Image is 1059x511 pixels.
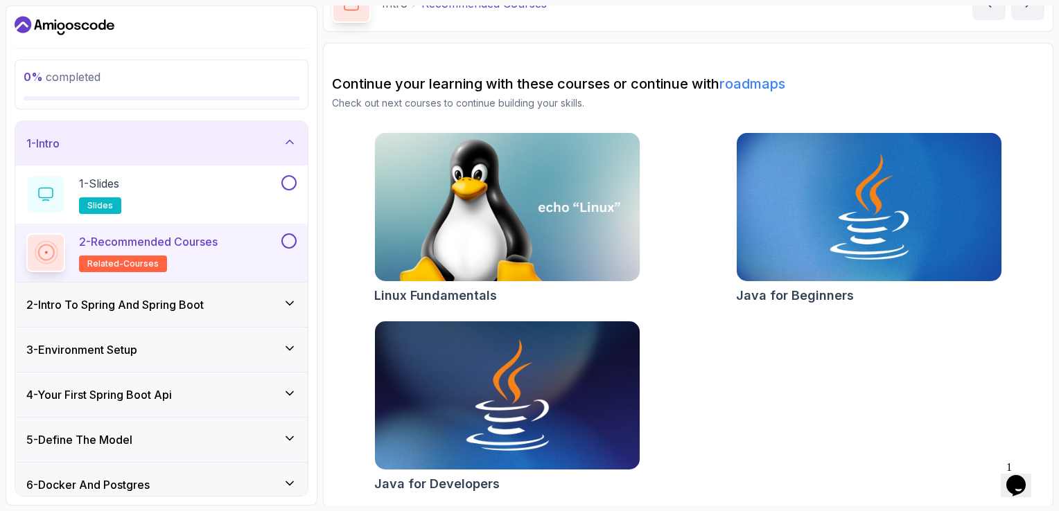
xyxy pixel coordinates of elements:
[374,474,500,494] h2: Java for Developers
[26,233,297,272] button: 2-Recommended Coursesrelated-courses
[15,418,308,462] button: 5-Define The Model
[26,135,60,152] h3: 1 - Intro
[24,70,43,84] span: 0 %
[332,74,1044,93] h2: Continue your learning with these courses or continue with
[737,133,1001,281] img: Java for Beginners card
[26,476,150,493] h3: 6 - Docker And Postgres
[26,296,204,313] h3: 2 - Intro To Spring And Spring Boot
[374,132,640,305] a: Linux Fundamentals cardLinux Fundamentals
[368,318,646,474] img: Java for Developers card
[24,70,100,84] span: completed
[79,175,119,192] p: 1 - Slides
[15,121,308,165] button: 1-Intro
[374,321,640,494] a: Java for Developers cardJava for Developers
[375,133,640,281] img: Linux Fundamentals card
[26,386,172,403] h3: 4 - Your First Spring Boot Api
[736,286,854,305] h2: Java for Beginners
[15,283,308,327] button: 2-Intro To Spring And Spring Boot
[15,463,308,507] button: 6-Docker And Postgres
[719,75,785,92] a: roadmaps
[332,96,1044,110] p: Check out next courses to continue building your skills.
[87,200,113,211] span: slides
[87,258,159,269] span: related-courses
[26,431,132,448] h3: 5 - Define The Model
[26,341,137,358] h3: 3 - Environment Setup
[15,15,114,37] a: Dashboard
[26,175,297,214] button: 1-Slidesslides
[79,233,218,250] p: 2 - Recommended Courses
[1001,456,1045,497] iframe: chat widget
[374,286,497,305] h2: Linux Fundamentals
[15,328,308,372] button: 3-Environment Setup
[736,132,1002,305] a: Java for Beginners cardJava for Beginners
[15,373,308,417] button: 4-Your First Spring Boot Api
